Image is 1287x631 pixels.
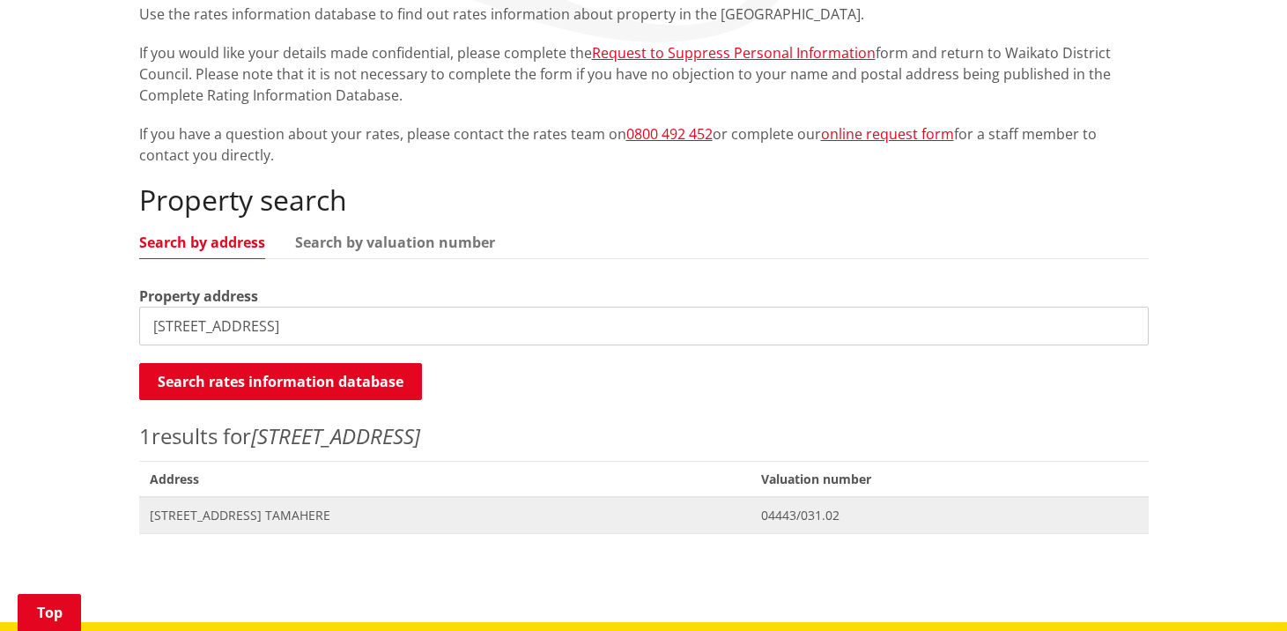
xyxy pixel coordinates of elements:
span: Address [139,461,751,497]
button: Search rates information database [139,363,422,400]
span: 04443/031.02 [761,507,1138,524]
p: results for [139,420,1149,452]
p: If you would like your details made confidential, please complete the form and return to Waikato ... [139,42,1149,106]
a: Search by address [139,235,265,249]
p: Use the rates information database to find out rates information about property in the [GEOGRAPHI... [139,4,1149,25]
span: 1 [139,421,152,450]
a: [STREET_ADDRESS] TAMAHERE 04443/031.02 [139,497,1149,533]
em: [STREET_ADDRESS] [251,421,420,450]
a: online request form [821,124,954,144]
a: 0800 492 452 [626,124,713,144]
a: Top [18,594,81,631]
label: Property address [139,286,258,307]
span: [STREET_ADDRESS] TAMAHERE [150,507,740,524]
a: Search by valuation number [295,235,495,249]
span: Valuation number [751,461,1149,497]
input: e.g. Duke Street NGARUAWAHIA [139,307,1149,345]
p: If you have a question about your rates, please contact the rates team on or complete our for a s... [139,123,1149,166]
a: Request to Suppress Personal Information [592,43,876,63]
h2: Property search [139,183,1149,217]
